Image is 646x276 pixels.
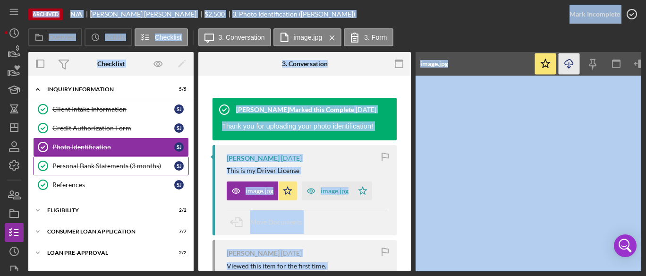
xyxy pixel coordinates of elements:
div: 3. Photo Identification ([PERSON_NAME]) [232,10,355,18]
div: Consumer Loan Application [47,229,163,234]
a: Credit Authorization FormSJ [33,119,189,138]
button: 3. Conversation [198,28,271,46]
a: ReferencesSJ [33,175,189,194]
div: Credit Authorization Form [52,124,174,132]
div: S J [174,142,184,152]
div: image.jpg [321,187,348,195]
label: Activity [105,34,126,41]
button: image.jpg [273,28,342,46]
label: Checklist [155,34,182,41]
label: Overview [49,34,76,41]
div: Eligibility [47,207,163,213]
div: S J [174,180,184,190]
div: 7 / 7 [170,229,187,234]
div: image.jpg [420,60,448,68]
div: 3. Conversation [282,60,328,68]
label: image.jpg [294,34,323,41]
div: S J [174,123,184,133]
span: Move Documents [250,218,302,226]
div: 5 / 5 [170,86,187,92]
button: 3. Form [344,28,393,46]
div: S J [174,161,184,171]
time: 2023-05-26 18:13 [281,250,302,257]
div: Client Intake Information [52,105,174,113]
div: [PERSON_NAME] [227,250,280,257]
button: Mark Incomplete [560,5,641,24]
button: image.jpg [302,181,372,200]
div: Viewed this item for the first time. [227,262,326,270]
div: 2 / 2 [170,207,187,213]
div: Open Intercom Messenger [614,234,637,257]
button: Checklist [135,28,188,46]
a: Photo IdentificationSJ [33,138,189,156]
time: 2023-05-30 14:26 [356,106,376,113]
div: [PERSON_NAME] [227,155,280,162]
div: Loan Pre-Approval [47,250,163,256]
div: References [52,181,174,189]
button: Activity [85,28,132,46]
button: image.jpg [227,181,297,200]
div: Mark Incomplete [569,5,620,24]
b: N/A [70,10,82,18]
time: 2023-05-26 18:20 [281,155,302,162]
div: Photo Identification [52,143,174,151]
div: Personal Bank Statements (3 months) [52,162,174,170]
div: [PERSON_NAME] [PERSON_NAME] [90,10,204,18]
label: 3. Conversation [219,34,265,41]
span: Thank you for uploading your photo identification! [222,122,373,130]
button: Move Documents [227,210,312,234]
div: Inquiry Information [47,86,163,92]
label: 3. Form [364,34,387,41]
div: $2,500 [204,10,225,18]
div: This is my Driver License [227,167,299,174]
div: S J [174,104,184,114]
div: Checklist [97,60,125,68]
div: image.jpg [246,187,273,195]
div: Archived [28,9,63,20]
a: Client Intake InformationSJ [33,100,189,119]
div: [PERSON_NAME] Marked this Complete [236,106,354,113]
div: 2 / 2 [170,250,187,256]
button: Overview [28,28,82,46]
a: Personal Bank Statements (3 months)SJ [33,156,189,175]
